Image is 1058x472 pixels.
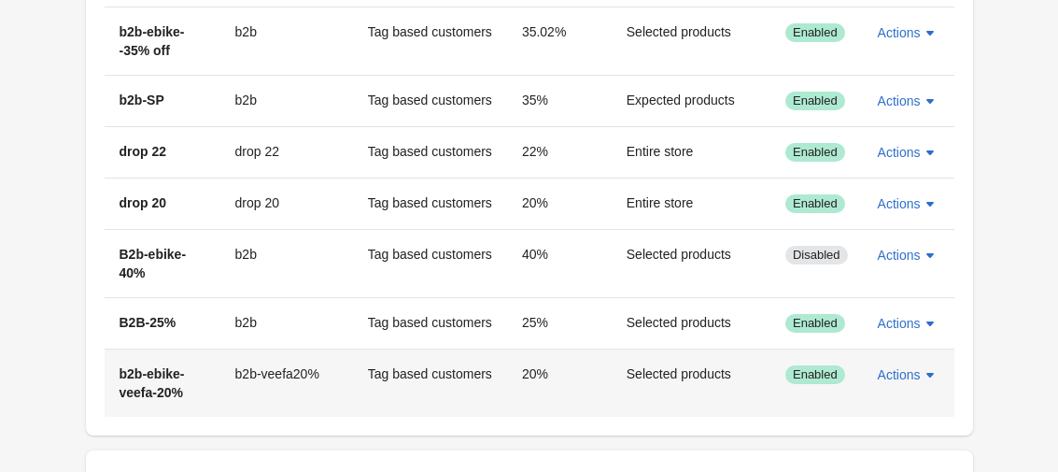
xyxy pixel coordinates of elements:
[353,178,507,229] td: Tag based customers
[878,93,921,108] span: Actions
[353,229,507,297] td: Tag based customers
[120,93,164,107] span: b2b-SP
[878,145,921,160] span: Actions
[353,297,507,349] td: Tag based customers
[870,84,947,118] button: Actions
[507,297,612,349] td: 25%
[353,126,507,178] td: Tag based customers
[870,238,947,272] button: Actions
[612,349,770,417] td: Selected products
[120,366,185,400] span: b2b-ebike-veefa-20%
[507,126,612,178] td: 22%
[507,229,612,297] td: 40%
[612,297,770,349] td: Selected products
[120,315,176,330] span: B2B-25%
[793,93,838,108] span: Enabled
[878,367,921,382] span: Actions
[120,24,185,58] span: b2b-ebike--35% off
[878,25,921,40] span: Actions
[793,248,840,263] span: Disabled
[878,196,921,211] span: Actions
[220,75,353,126] td: b2b
[220,349,353,417] td: b2b-veefa20%
[793,316,838,331] span: Enabled
[220,178,353,229] td: drop 20
[878,248,921,263] span: Actions
[870,16,947,50] button: Actions
[612,126,770,178] td: Entire store
[870,358,947,392] button: Actions
[353,7,507,75] td: Tag based customers
[870,187,947,221] button: Actions
[120,144,167,159] span: drop 22
[220,7,353,75] td: b2b
[353,349,507,417] td: Tag based customers
[220,126,353,178] td: drop 22
[870,307,947,340] button: Actions
[793,367,838,382] span: Enabled
[793,25,838,40] span: Enabled
[507,178,612,229] td: 20%
[507,75,612,126] td: 35%
[353,75,507,126] td: Tag based customers
[612,75,770,126] td: Expected products
[120,195,167,210] span: drop 20
[793,196,838,211] span: Enabled
[220,297,353,349] td: b2b
[878,316,921,331] span: Actions
[612,7,770,75] td: Selected products
[870,136,947,169] button: Actions
[507,7,612,75] td: 35.02%
[120,247,187,280] span: B2b-ebike-40%
[612,229,770,297] td: Selected products
[220,229,353,297] td: b2b
[507,349,612,417] td: 20%
[793,145,838,160] span: Enabled
[612,178,770,229] td: Entire store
